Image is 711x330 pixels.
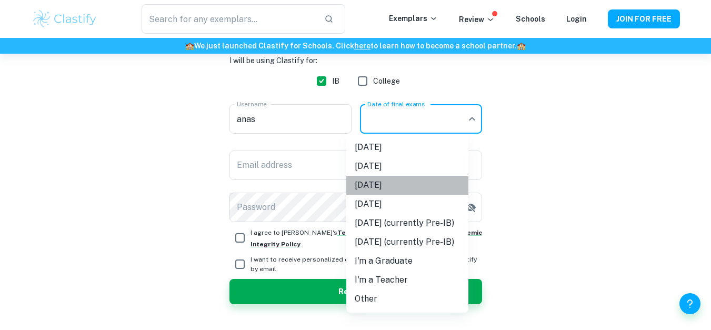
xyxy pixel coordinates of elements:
li: [DATE] (currently Pre-IB) [346,214,468,233]
li: I'm a Teacher [346,271,468,289]
li: [DATE] [346,157,468,176]
li: [DATE] [346,176,468,195]
li: [DATE] [346,138,468,157]
li: Other [346,289,468,308]
li: [DATE] [346,195,468,214]
li: I'm a Graduate [346,252,468,271]
li: [DATE] (currently Pre-IB) [346,233,468,252]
